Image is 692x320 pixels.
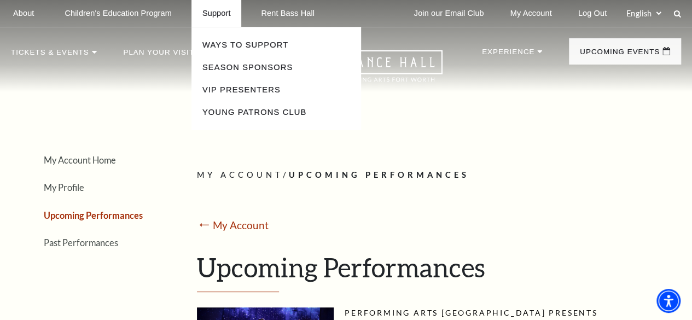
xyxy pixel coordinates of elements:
p: Support [202,9,231,18]
p: About [13,9,34,18]
p: / [197,168,673,182]
span: My Account [197,170,283,179]
select: Select: [624,8,663,19]
mark: ⭠ [197,218,212,234]
a: Season Sponsors [202,63,293,72]
p: Plan Your Visit [123,49,194,62]
a: Young Patrons Club [202,108,306,117]
p: Children's Education Program [65,9,171,18]
h1: Upcoming Performances [197,252,673,292]
div: Accessibility Menu [656,289,681,313]
a: My Account Home [44,155,116,165]
a: Ways To Support [202,40,288,49]
p: Upcoming Events [580,48,660,61]
span: Performing Arts [GEOGRAPHIC_DATA] presents [345,308,598,317]
a: My Account [213,219,269,231]
a: Past Performances [44,237,118,248]
p: Tickets & Events [11,49,89,62]
p: Experience [482,48,534,61]
a: Upcoming Performances [44,210,143,220]
p: Rent Bass Hall [261,9,315,18]
span: Upcoming Performances [289,170,469,179]
a: My Profile [44,182,84,193]
a: VIP Presenters [202,85,281,94]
